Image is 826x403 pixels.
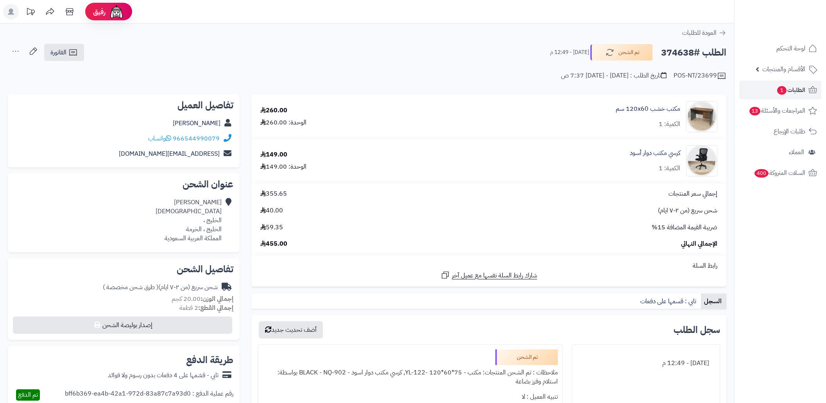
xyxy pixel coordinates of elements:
button: أضف تحديث جديد [259,321,323,338]
small: [DATE] - 12:49 م [550,49,589,56]
span: العودة للطلبات [682,28,717,38]
div: تم الشحن [495,349,558,365]
span: الفاتورة [50,48,66,57]
span: شحن سريع (من ٢-٧ ايام) [658,206,717,215]
h3: سجل الطلب [674,325,720,335]
span: 59.35 [260,223,283,232]
small: 20.00 كجم [172,294,233,304]
span: 455.00 [260,239,287,248]
a: لوحة التحكم [739,39,821,58]
a: المراجعات والأسئلة13 [739,101,821,120]
strong: إجمالي القطع: [198,303,233,313]
a: [EMAIL_ADDRESS][DOMAIN_NAME] [119,149,220,158]
span: 1 [777,86,787,95]
div: ملاحظات : تم الشحن المنتجات: مكتب - 75*60*120 -YL-122, كرسي مكتب دوار اسود - BLACK - NQ-902 بواسط... [263,365,558,389]
div: تاريخ الطلب : [DATE] - [DATE] 7:37 ص [561,71,667,80]
a: السجل [701,293,726,309]
span: المراجعات والأسئلة [749,105,805,116]
small: 2 قطعة [179,303,233,313]
a: الطلبات1 [739,81,821,99]
a: مكتب خشب 120x60 سم [616,104,680,113]
div: [PERSON_NAME] [DEMOGRAPHIC_DATA] الخليج ، الخليج ، الخرمة المملكة العربية السعودية [156,198,222,243]
a: واتساب [148,134,171,143]
div: 149.00 [260,150,287,159]
span: طلبات الإرجاع [774,126,805,137]
img: ai-face.png [109,4,124,20]
a: العملاء [739,143,821,162]
strong: إجمالي الوزن: [201,294,233,304]
span: الإجمالي النهائي [681,239,717,248]
span: ( طرق شحن مخصصة ) [103,282,158,292]
span: لوحة التحكم [776,43,805,54]
div: [DATE] - 12:49 م [577,356,715,371]
h2: طريقة الدفع [186,355,233,365]
span: 13 [749,107,760,115]
a: شارك رابط السلة نفسها مع عميل آخر [441,270,537,280]
a: كرسي مكتب دوار أسود [630,149,680,158]
span: السلات المتروكة [754,167,805,178]
a: تحديثات المنصة [21,4,40,22]
h2: تفاصيل الشحن [14,264,233,274]
img: 1747293346-1-90x90.jpg [686,145,717,176]
div: رابط السلة [254,261,723,270]
h2: تفاصيل العميل [14,101,233,110]
div: الوحدة: 260.00 [260,118,306,127]
span: شارك رابط السلة نفسها مع عميل آخر [452,271,537,280]
span: 355.65 [260,189,287,198]
div: POS-NT/23699 [674,71,726,81]
div: شحن سريع (من ٢-٧ ايام) [103,283,218,292]
div: 260.00 [260,106,287,115]
a: [PERSON_NAME] [173,119,220,128]
span: ضريبة القيمة المضافة 15% [652,223,717,232]
span: 400 [754,169,769,178]
span: الطلبات [776,85,805,95]
button: إصدار بوليصة الشحن [13,317,232,334]
span: إجمالي سعر المنتجات [668,189,717,198]
a: الفاتورة [44,44,84,61]
a: 966544990079 [173,134,220,143]
a: السلات المتروكة400 [739,164,821,182]
div: تابي - قسّمها على 4 دفعات بدون رسوم ولا فوائد [108,371,219,380]
a: طلبات الإرجاع [739,122,821,141]
span: الأقسام والمنتجات [762,64,805,75]
div: الوحدة: 149.00 [260,162,306,171]
div: الكمية: 1 [659,120,680,129]
h2: الطلب #374638 [661,45,726,61]
span: رفيق [93,7,106,16]
div: الكمية: 1 [659,164,680,173]
a: العودة للطلبات [682,28,726,38]
span: تم الدفع [18,390,38,399]
a: تابي : قسمها على دفعات [637,293,701,309]
button: تم الشحن [590,44,653,61]
span: العملاء [789,147,804,158]
span: 40.00 [260,206,283,215]
div: رقم عملية الدفع : bff6b369-ea4b-42a1-972d-83a87c7a93d0 [65,389,233,401]
img: 1757240230-110111010085-90x90.jpg [686,101,717,132]
h2: عنوان الشحن [14,180,233,189]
